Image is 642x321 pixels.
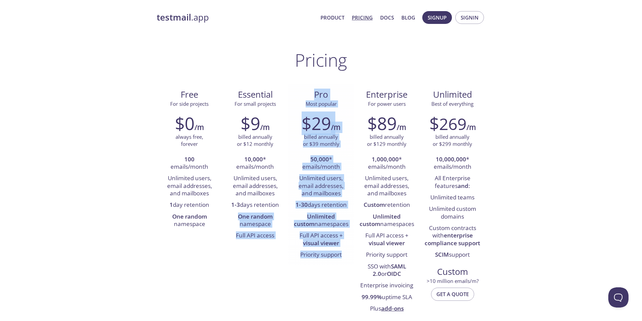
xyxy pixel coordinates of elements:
[244,155,263,163] strong: 10,000
[359,211,415,230] li: namespaces
[425,203,480,223] li: Unlimited custom domains
[227,154,283,173] li: * emails/month
[170,201,173,208] strong: 1
[294,89,348,100] span: Pro
[302,113,331,133] h2: $29
[157,12,315,23] a: testmail.app
[360,213,401,228] strong: Unlimited custom
[303,133,339,148] p: billed annually or $39 monthly
[241,113,260,133] h2: $9
[320,13,344,22] a: Product
[231,201,240,208] strong: 1-3
[455,11,484,24] button: Signin
[380,13,394,22] a: Docs
[427,278,479,284] span: > 10 million emails/m?
[433,133,472,148] p: billed annually or $299 monthly
[260,122,270,133] h6: /m
[303,239,339,247] strong: visual viewer
[367,133,406,148] p: billed annually or $129 monthly
[436,290,469,298] span: Get a quote
[364,201,385,208] strong: Custom
[235,100,276,107] span: For small projects
[293,173,349,199] li: Unlimited users, email addresses, and mailboxes
[294,213,335,228] strong: Unlimited custom
[425,266,480,278] span: Custom
[458,182,468,190] strong: and
[373,262,406,278] strong: SAML 2.0
[176,133,203,148] p: always free, forever
[175,113,194,133] h2: $0
[227,173,283,199] li: Unlimited users, email addresses, and mailboxes
[162,199,217,211] li: day retention
[157,11,191,23] strong: testmail
[293,230,349,249] li: Full API access +
[331,122,340,133] h6: /m
[359,249,415,261] li: Priority support
[293,211,349,230] li: namespaces
[387,270,401,278] strong: OIDC
[293,154,349,173] li: * emails/month
[162,211,217,230] li: namespace
[367,113,397,133] h2: $89
[425,223,480,249] li: Custom contracts with
[372,155,399,163] strong: 1,000,000
[429,113,466,133] h2: $
[369,239,405,247] strong: visual viewer
[359,261,415,280] li: SSO with or
[238,213,273,220] strong: One random
[461,13,479,22] span: Signin
[227,211,283,230] li: namespace
[227,230,283,242] li: Full API access
[368,100,406,107] span: For power users
[439,113,466,135] span: 269
[162,89,217,100] span: Free
[431,100,473,107] span: Best of everything
[401,13,415,22] a: Blog
[359,230,415,249] li: Full API access +
[162,173,217,199] li: Unlimited users, email addresses, and mailboxes
[425,192,480,203] li: Unlimited teams
[352,13,373,22] a: Pricing
[306,100,337,107] span: Most popular
[362,293,382,301] strong: 99.99%
[296,201,308,208] strong: 1-30
[425,173,480,192] li: All Enterprise features :
[431,288,474,300] button: Get a quote
[425,249,480,261] li: support
[293,199,349,211] li: days retention
[425,231,480,247] strong: enterprise compliance support
[162,154,217,173] li: emails/month
[428,13,447,22] span: Signup
[194,122,204,133] h6: /m
[359,303,415,315] li: Plus
[170,100,209,107] span: For side projects
[184,155,194,163] strong: 100
[433,89,472,100] span: Unlimited
[381,304,404,312] a: add-ons
[466,122,476,133] h6: /m
[397,122,406,133] h6: /m
[228,89,283,100] span: Essential
[359,89,414,100] span: Enterprise
[293,249,349,261] li: Priority support
[295,50,347,70] h1: Pricing
[359,154,415,173] li: * emails/month
[435,251,449,258] strong: SCIM
[425,154,480,173] li: * emails/month
[172,213,207,220] strong: One random
[436,155,466,163] strong: 10,000,000
[237,133,273,148] p: billed annually or $12 monthly
[422,11,452,24] button: Signup
[359,173,415,199] li: Unlimited users, email addresses, and mailboxes
[359,199,415,211] li: retention
[227,199,283,211] li: days retention
[608,287,629,308] iframe: Help Scout Beacon - Open
[359,292,415,303] li: uptime SLA
[359,280,415,291] li: Enterprise invoicing
[310,155,329,163] strong: 50,000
